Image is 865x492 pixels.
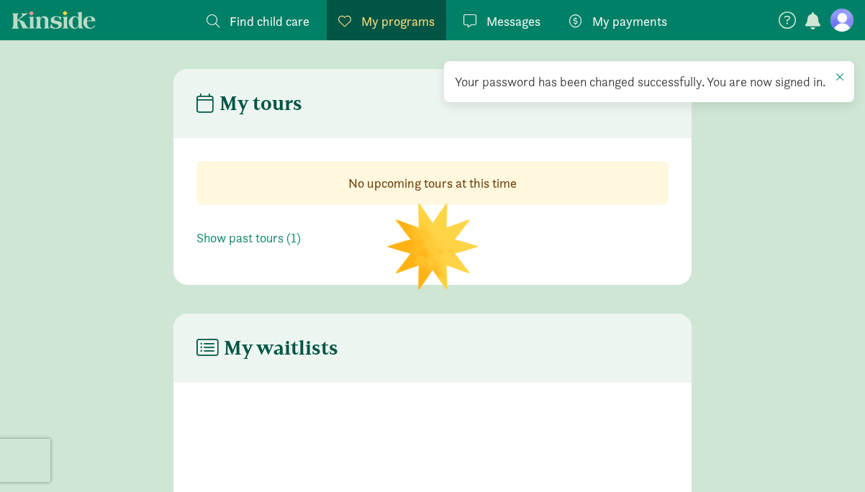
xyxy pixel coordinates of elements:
span: Find child care [230,12,309,31]
span: My programs [361,12,435,31]
a: Kinside [12,11,96,29]
a: Show past tours (1) [196,229,301,246]
span: Messages [486,12,540,31]
strong: No upcoming tours at this time [348,175,517,191]
span: My payments [592,12,667,31]
h4: My tours [196,92,302,115]
h4: My waitlists [196,337,338,360]
div: Your password has been changed successfully. You are now signed in. [455,72,843,91]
